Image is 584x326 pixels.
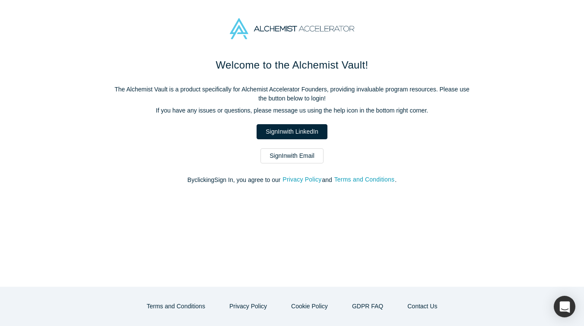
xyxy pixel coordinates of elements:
[220,299,276,314] button: Privacy Policy
[343,299,392,314] a: GDPR FAQ
[230,18,354,39] img: Alchemist Accelerator Logo
[334,175,395,185] button: Terms and Conditions
[257,124,327,139] a: SignInwith LinkedIn
[111,85,473,103] p: The Alchemist Vault is a product specifically for Alchemist Accelerator Founders, providing inval...
[282,175,322,185] button: Privacy Policy
[111,57,473,73] h1: Welcome to the Alchemist Vault!
[111,176,473,185] p: By clicking Sign In , you agree to our and .
[138,299,214,314] button: Terms and Conditions
[260,148,324,163] a: SignInwith Email
[398,299,446,314] button: Contact Us
[111,106,473,115] p: If you have any issues or questions, please message us using the help icon in the bottom right co...
[282,299,337,314] button: Cookie Policy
